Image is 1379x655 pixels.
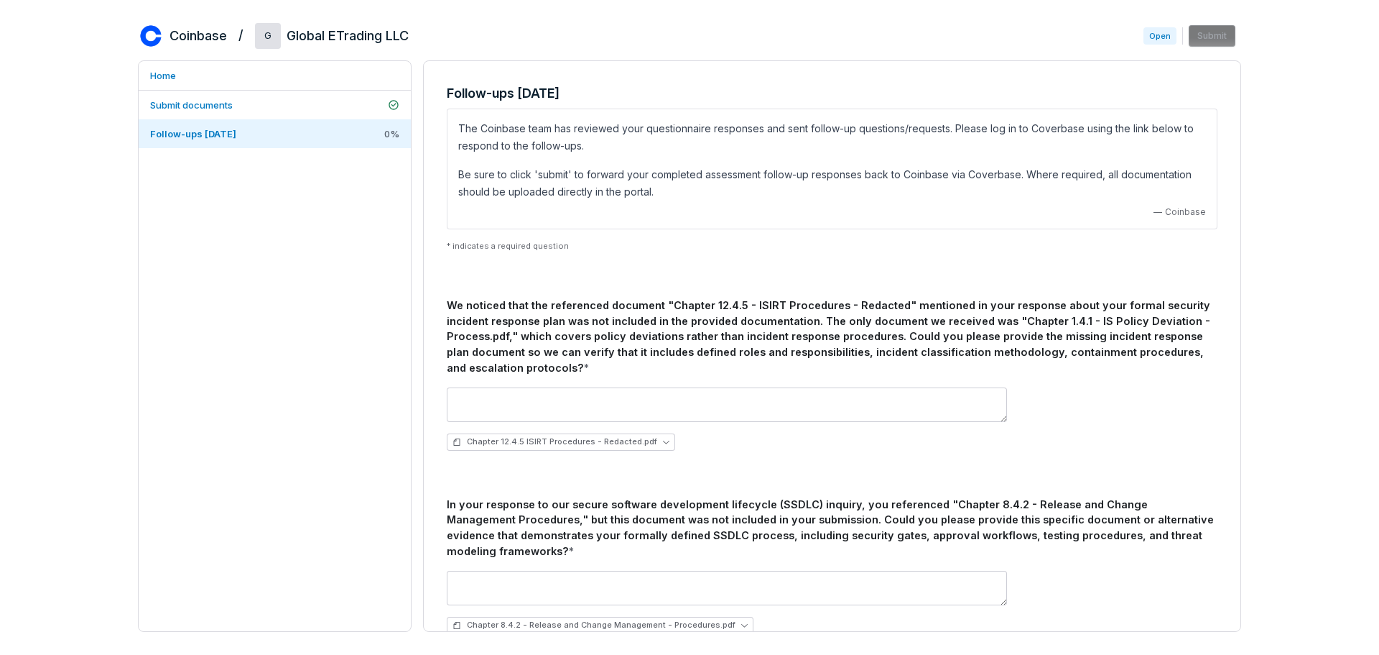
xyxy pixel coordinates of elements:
span: Follow-ups [DATE] [150,128,236,139]
span: — [1153,206,1162,218]
p: * indicates a required question [447,241,1217,252]
p: Be sure to click 'submit' to forward your completed assessment follow-up responses back to Coinba... [458,166,1206,201]
span: Coinbase [1165,206,1206,218]
span: Chapter 8.4.2 - Release and Change Management - Procedures.pdf [467,620,735,631]
p: The Coinbase team has reviewed your questionnaire responses and sent follow-up questions/requests... [458,120,1206,155]
a: Follow-ups [DATE]0% [139,119,411,148]
h3: Follow-ups [DATE] [447,84,1217,103]
div: We noticed that the referenced document "Chapter 12.4.5 - ISIRT Procedures - Redacted" mentioned ... [447,298,1217,376]
span: Submit documents [150,99,233,111]
span: 0 % [384,127,399,140]
span: Chapter 12.4.5 ISIRT Procedures - Redacted.pdf [467,436,657,447]
h2: Coinbase [170,27,227,45]
h2: / [238,23,243,45]
a: Submit documents [139,91,411,119]
h2: Global ETrading LLC [287,27,409,45]
div: In your response to our secure software development lifecycle (SSDLC) inquiry, you referenced "Ch... [447,497,1217,559]
a: Home [139,61,411,90]
span: Open [1143,27,1176,45]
